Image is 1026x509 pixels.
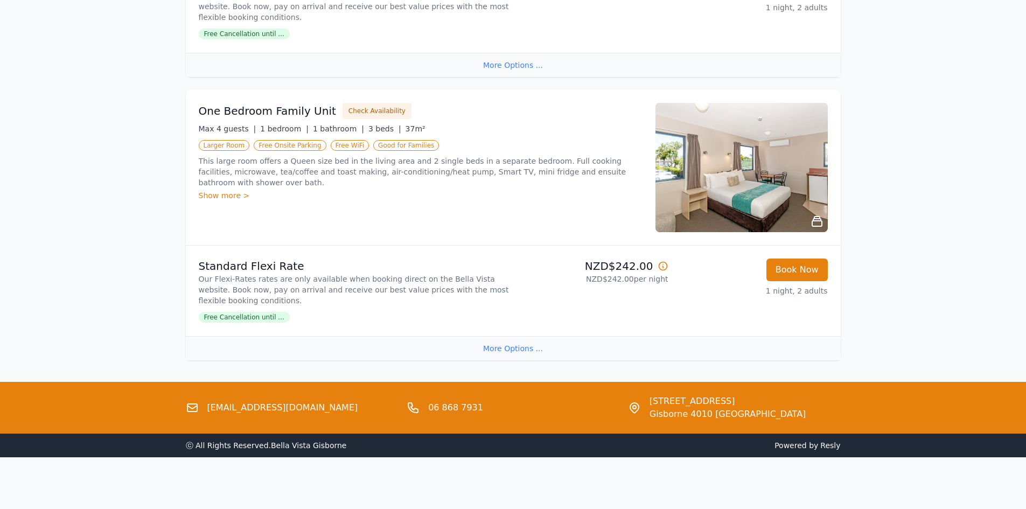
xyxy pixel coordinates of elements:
[199,312,290,323] span: Free Cancellation until ...
[677,285,828,296] p: 1 night, 2 adults
[186,336,841,360] div: More Options ...
[677,2,828,13] p: 1 night, 2 adults
[199,259,509,274] p: Standard Flexi Rate
[254,140,326,151] span: Free Onsite Parking
[199,124,256,133] span: Max 4 guests |
[766,259,828,281] button: Book Now
[373,140,439,151] span: Good for Families
[186,53,841,77] div: More Options ...
[199,156,643,188] p: This large room offers a Queen size bed in the living area and 2 single beds in a separate bedroo...
[343,103,411,119] button: Check Availability
[199,103,336,118] h3: One Bedroom Family Unit
[368,124,401,133] span: 3 beds |
[199,274,509,306] p: Our Flexi-Rates rates are only available when booking direct on the Bella Vista website. Book now...
[518,274,668,284] p: NZD$242.00 per night
[650,395,806,408] span: [STREET_ADDRESS]
[207,401,358,414] a: [EMAIL_ADDRESS][DOMAIN_NAME]
[820,441,840,450] a: Resly
[260,124,309,133] span: 1 bedroom |
[199,140,250,151] span: Larger Room
[518,440,841,451] span: Powered by
[199,29,290,39] span: Free Cancellation until ...
[331,140,369,151] span: Free WiFi
[186,441,347,450] span: ⓒ All Rights Reserved. Bella Vista Gisborne
[313,124,364,133] span: 1 bathroom |
[428,401,483,414] a: 06 868 7931
[406,124,425,133] span: 37m²
[518,259,668,274] p: NZD$242.00
[650,408,806,421] span: Gisborne 4010 [GEOGRAPHIC_DATA]
[199,190,643,201] div: Show more >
